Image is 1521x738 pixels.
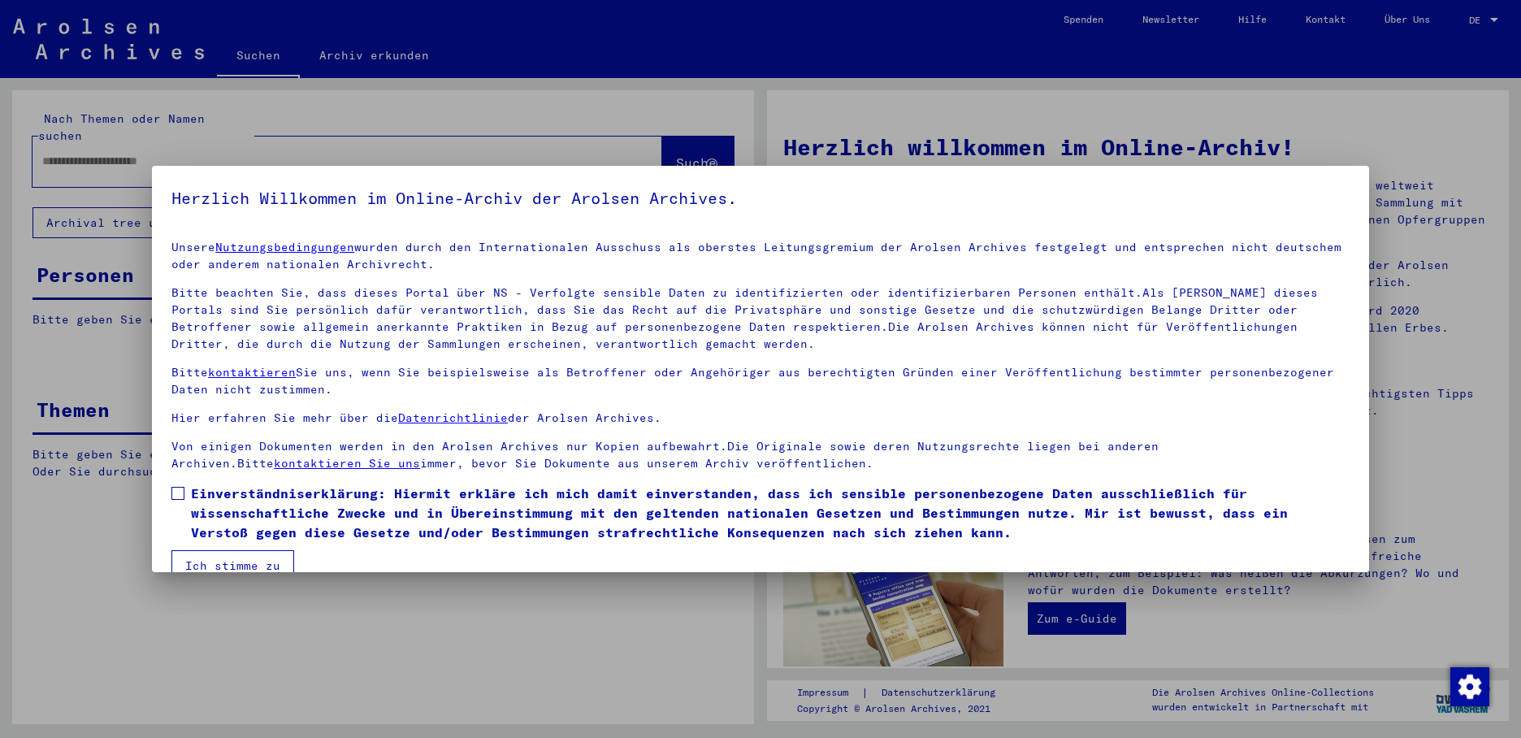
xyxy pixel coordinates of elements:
[171,364,1350,398] p: Bitte Sie uns, wenn Sie beispielsweise als Betroffener oder Angehöriger aus berechtigten Gründen ...
[1450,667,1489,706] img: Zustimmung ändern
[171,239,1350,273] p: Unsere wurden durch den Internationalen Ausschuss als oberstes Leitungsgremium der Arolsen Archiv...
[171,438,1350,472] p: Von einigen Dokumenten werden in den Arolsen Archives nur Kopien aufbewahrt.Die Originale sowie d...
[171,185,1350,211] h5: Herzlich Willkommen im Online-Archiv der Arolsen Archives.
[208,365,296,380] a: kontaktieren
[171,410,1350,427] p: Hier erfahren Sie mehr über die der Arolsen Archives.
[171,550,294,581] button: Ich stimme zu
[398,410,508,425] a: Datenrichtlinie
[215,240,354,254] a: Nutzungsbedingungen
[171,284,1350,353] p: Bitte beachten Sie, dass dieses Portal über NS - Verfolgte sensible Daten zu identifizierten oder...
[274,456,420,471] a: kontaktieren Sie uns
[191,484,1350,542] span: Einverständniserklärung: Hiermit erkläre ich mich damit einverstanden, dass ich sensible personen...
